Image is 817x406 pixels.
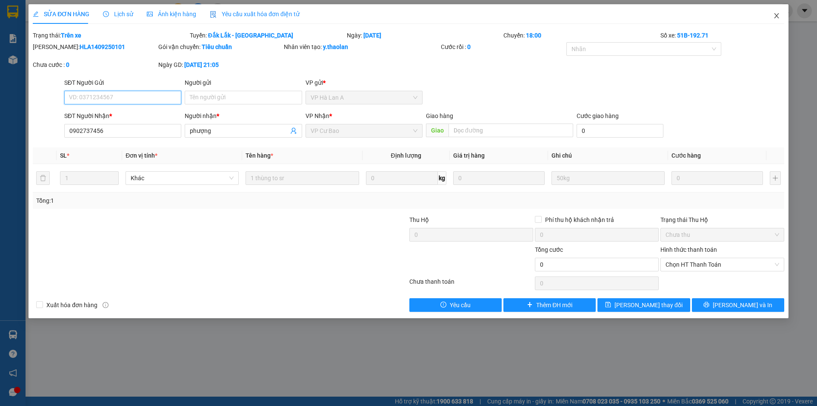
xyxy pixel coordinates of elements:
span: Cước hàng [671,152,701,159]
span: kg [438,171,446,185]
span: Giao hàng [426,112,453,119]
div: Trạng thái Thu Hộ [660,215,784,225]
span: plus [527,302,533,308]
div: Ngày GD: [158,60,282,69]
img: icon [210,11,217,18]
b: 18:00 [526,32,541,39]
span: Khác [131,172,234,184]
span: Phí thu hộ khách nhận trả [542,215,617,225]
span: Chọn HT Thanh Toán [666,258,779,271]
div: Chưa cước : [33,60,157,69]
b: [DATE] 21:05 [184,61,219,68]
b: 0 [467,43,471,50]
input: 0 [453,171,545,185]
span: VP Cư Bao [311,124,417,137]
span: edit [33,11,39,17]
div: Người nhận [185,111,302,121]
input: VD: Bàn, Ghế [246,171,359,185]
span: Giá trị hàng [453,152,485,159]
input: Ghi Chú [551,171,665,185]
input: Dọc đường [448,124,573,137]
button: plus [770,171,781,185]
span: Thu Hộ [409,216,429,223]
div: Ngày: [346,31,503,40]
input: 0 [671,171,763,185]
span: Chưa thu [666,228,779,241]
span: Giao [426,124,448,137]
div: Số xe: [660,31,785,40]
li: In ngày: 16:29 15/09 [4,63,98,75]
div: Tổng: 1 [36,196,315,205]
input: Cước giao hàng [577,124,663,138]
span: [PERSON_NAME] và In [713,300,772,310]
div: Chuyến: [503,31,660,40]
label: Hình thức thanh toán [660,246,717,253]
div: VP gửi [306,78,423,87]
span: SỬA ĐƠN HÀNG [33,11,89,17]
b: y.thaolan [323,43,348,50]
span: save [605,302,611,308]
th: Ghi chú [548,147,668,164]
button: delete [36,171,50,185]
div: Chưa thanh toán [408,277,534,292]
span: info-circle [103,302,109,308]
span: user-add [290,127,297,134]
div: SĐT Người Gửi [64,78,181,87]
span: Đơn vị tính [126,152,157,159]
span: Tên hàng [246,152,273,159]
div: SĐT Người Nhận [64,111,181,121]
b: [DATE] [363,32,381,39]
label: Cước giao hàng [577,112,619,119]
div: [PERSON_NAME]: [33,42,157,52]
span: clock-circle [103,11,109,17]
button: plusThêm ĐH mới [503,298,596,312]
b: HLA1409250101 [80,43,125,50]
div: Tuyến: [189,31,346,40]
span: Ảnh kiện hàng [147,11,196,17]
span: Lịch sử [103,11,133,17]
div: Trạng thái: [32,31,189,40]
button: exclamation-circleYêu cầu [409,298,502,312]
div: Người gửi [185,78,302,87]
span: SL [60,152,67,159]
span: close [773,12,780,19]
span: Định lượng [391,152,421,159]
b: Đắk Lắk - [GEOGRAPHIC_DATA] [208,32,293,39]
li: Thảo Lan [4,51,98,63]
span: VP Nhận [306,112,329,119]
span: Yêu cầu [450,300,471,310]
div: Gói vận chuyển: [158,42,282,52]
button: printer[PERSON_NAME] và In [692,298,784,312]
span: printer [703,302,709,308]
b: Tiêu chuẩn [202,43,232,50]
button: save[PERSON_NAME] thay đổi [597,298,690,312]
button: Close [765,4,788,28]
span: exclamation-circle [440,302,446,308]
b: 51B-192.71 [677,32,708,39]
span: picture [147,11,153,17]
span: [PERSON_NAME] thay đổi [614,300,683,310]
span: Yêu cầu xuất hóa đơn điện tử [210,11,300,17]
b: Trên xe [61,32,81,39]
b: 0 [66,61,69,68]
div: Nhân viên tạo: [284,42,439,52]
div: Cước rồi : [441,42,565,52]
span: Thêm ĐH mới [536,300,572,310]
span: VP Hà Lan A [311,91,417,104]
span: Tổng cước [535,246,563,253]
span: Xuất hóa đơn hàng [43,300,101,310]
